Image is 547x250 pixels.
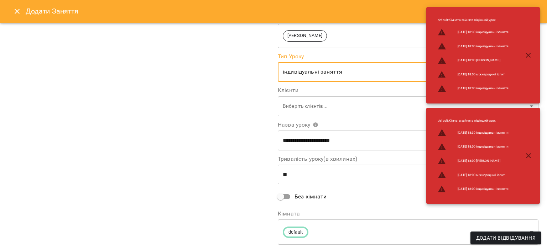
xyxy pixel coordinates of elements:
span: default [284,229,307,236]
div: [PERSON_NAME] [278,23,538,48]
label: Клієнти [278,87,538,93]
li: [DATE] 18:00 [PERSON_NAME] [432,53,514,68]
li: default : Кімната зайнята під інший урок [432,116,514,126]
svg: Вкажіть назву уроку або виберіть клієнтів [313,122,318,128]
label: Тип Уроку [278,54,538,59]
button: Close [9,3,26,20]
span: Додати Відвідування [476,234,536,242]
li: [DATE] 18:00 міжнародний іспит [432,68,514,82]
h6: Додати Заняття [26,6,538,17]
p: Виберіть клієнтів... [283,103,527,110]
li: [DATE] 18:00 індивідуальні заняття [432,140,514,154]
span: Без кімнати [295,192,327,201]
div: Виберіть клієнтів... [278,96,538,116]
li: [DATE] 18:00 індивідуальні заняття [432,81,514,96]
div: індивідуальні заняття [278,62,538,82]
button: Додати Відвідування [470,232,541,244]
label: Тривалість уроку(в хвилинах) [278,156,538,162]
span: Назва уроку [278,122,318,128]
li: [DATE] 18:00 індивідуальні заняття [432,39,514,53]
li: [DATE] 18:30 індивідуальні заняття [432,126,514,140]
li: [DATE] 18:00 індивідуальні заняття [432,182,514,196]
li: [DATE] 18:00 міжнародний іспит [432,168,514,182]
div: default [278,219,538,245]
li: default : Кімната зайнята під інший урок [432,15,514,25]
span: [PERSON_NAME] [283,32,327,39]
li: [DATE] 18:00 [PERSON_NAME] [432,154,514,168]
li: [DATE] 18:30 індивідуальні заняття [432,25,514,39]
label: Кімната [278,211,538,217]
